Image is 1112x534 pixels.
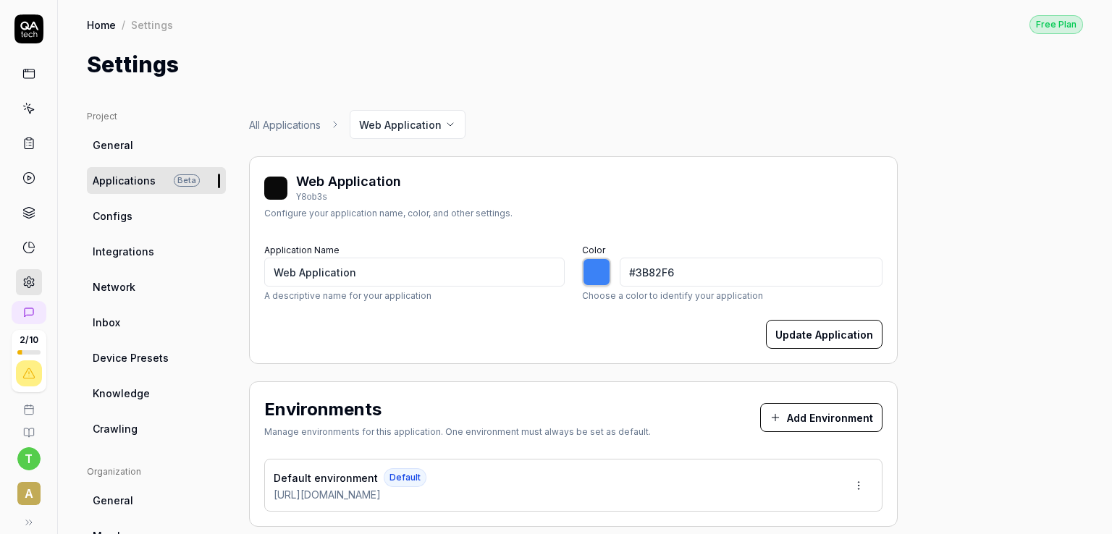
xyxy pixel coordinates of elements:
a: Documentation [6,415,51,438]
span: Default [384,468,426,487]
a: New conversation [12,301,46,324]
button: Update Application [766,320,883,349]
span: Inbox [93,315,120,330]
button: t [17,447,41,470]
span: Knowledge [93,386,150,401]
span: A [17,482,41,505]
div: Settings [131,17,173,32]
div: / [122,17,125,32]
span: Crawling [93,421,138,436]
span: Beta [174,174,200,187]
button: Add Environment [760,403,883,432]
div: Manage environments for this application. One environment must always be set as default. [264,425,651,438]
span: Applications [93,173,156,188]
a: General [87,132,226,158]
span: Device Presets [93,350,169,365]
a: Book a call with us [6,392,51,415]
a: Knowledge [87,380,226,407]
button: Free Plan [1029,14,1083,34]
a: Network [87,274,226,300]
span: General [93,493,133,508]
a: Inbox [87,309,226,336]
span: [URL][DOMAIN_NAME] [274,487,381,502]
span: 2 / 10 [20,336,38,344]
label: Application Name [264,245,340,255]
div: Free Plan [1029,15,1083,34]
div: Organization [87,465,226,478]
button: A [6,470,51,508]
span: General [93,137,133,153]
div: Web Application [296,171,401,191]
input: #3B82F6 [620,258,883,287]
a: Integrations [87,238,226,265]
a: Crawling [87,415,226,442]
a: General [87,487,226,514]
p: A descriptive name for your application [264,289,565,302]
a: Home [87,17,116,32]
p: Choose a color to identify your application [582,289,883,302]
div: Y8ob3s [296,191,401,204]
span: Network [93,279,135,294]
input: My Application [264,258,565,287]
span: Integrations [93,244,154,259]
a: ApplicationsBeta [87,167,226,194]
button: Web Application [350,110,466,139]
h1: Settings [87,48,179,81]
span: Default environment [274,470,378,486]
h2: Environments [264,397,382,423]
a: Device Presets [87,344,226,371]
div: Project [87,110,226,123]
div: Configure your application name, color, and other settings. [264,207,513,220]
a: Configs [87,203,226,229]
span: Configs [93,208,132,224]
a: All Applications [249,117,321,132]
span: Web Application [359,117,442,132]
label: Color [582,245,605,255]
